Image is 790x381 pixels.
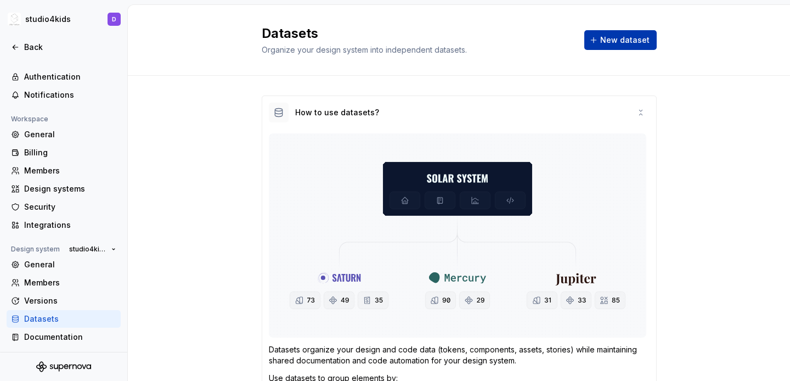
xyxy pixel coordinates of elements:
[262,45,467,54] span: Organize your design system into independent datasets.
[24,201,116,212] div: Security
[24,42,116,53] div: Back
[24,89,116,100] div: Notifications
[295,107,379,118] div: How to use datasets?
[24,295,116,306] div: Versions
[24,147,116,158] div: Billing
[8,13,21,26] img: f1dd3a2a-5342-4756-bcfa-e9eec4c7fc0d.png
[24,332,116,343] div: Documentation
[24,165,116,176] div: Members
[7,113,53,126] div: Workspace
[269,344,650,366] p: Datasets organize your design and code data (tokens, components, assets, stories) while maintaini...
[7,86,121,104] a: Notifications
[24,277,116,288] div: Members
[69,245,107,254] span: studio4kids
[7,328,121,346] a: Documentation
[7,256,121,273] a: General
[112,15,116,24] div: D
[7,162,121,180] a: Members
[262,25,571,42] h2: Datasets
[7,243,64,256] div: Design system
[7,292,121,310] a: Versions
[24,71,116,82] div: Authentication
[24,220,116,231] div: Integrations
[24,313,116,324] div: Datasets
[7,144,121,161] a: Billing
[7,38,121,56] a: Back
[7,180,121,198] a: Design systems
[25,14,71,25] div: studio4kids
[7,126,121,143] a: General
[7,198,121,216] a: Security
[7,310,121,328] a: Datasets
[2,7,125,31] button: studio4kidsD
[36,361,91,372] svg: Supernova Logo
[7,216,121,234] a: Integrations
[584,30,657,50] button: New dataset
[24,129,116,140] div: General
[24,183,116,194] div: Design systems
[7,274,121,292] a: Members
[24,259,116,270] div: General
[7,68,121,86] a: Authentication
[600,35,650,46] span: New dataset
